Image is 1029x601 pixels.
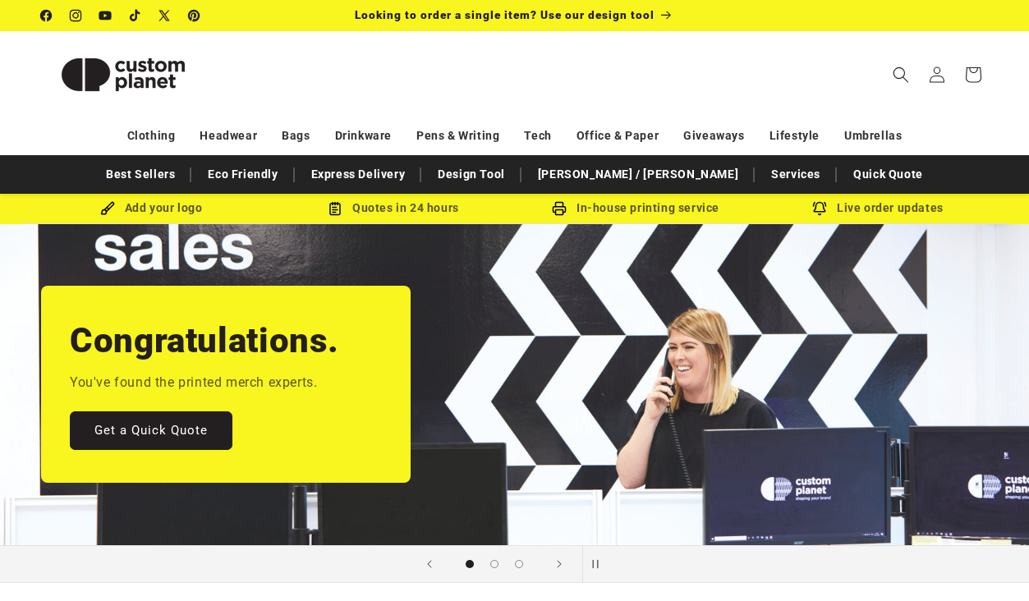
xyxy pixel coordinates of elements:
[303,160,414,189] a: Express Delivery
[530,160,746,189] a: [PERSON_NAME] / [PERSON_NAME]
[812,201,827,216] img: Order updates
[200,160,286,189] a: Eco Friendly
[683,122,744,150] a: Giveaways
[41,38,205,112] img: Custom Planet
[70,411,232,450] a: Get a Quick Quote
[552,201,567,216] img: In-house printing
[127,122,176,150] a: Clothing
[430,160,513,189] a: Design Tool
[35,31,212,117] a: Custom Planet
[541,546,577,582] button: Next slide
[98,160,183,189] a: Best Sellers
[883,57,919,93] summary: Search
[582,546,618,582] button: Pause slideshow
[200,122,257,150] a: Headwear
[100,201,115,216] img: Brush Icon
[273,198,515,218] div: Quotes in 24 hours
[577,122,659,150] a: Office & Paper
[355,8,655,21] span: Looking to order a single item? Use our design tool
[30,198,273,218] div: Add your logo
[70,371,317,395] p: You've found the printed merch experts.
[757,198,999,218] div: Live order updates
[328,201,342,216] img: Order Updates Icon
[845,160,931,189] a: Quick Quote
[515,198,757,218] div: In-house printing service
[416,122,499,150] a: Pens & Writing
[947,522,1029,601] iframe: Chat Widget
[482,552,507,576] button: Load slide 2 of 3
[524,122,551,150] a: Tech
[763,160,829,189] a: Services
[769,122,820,150] a: Lifestyle
[335,122,392,150] a: Drinkware
[844,122,902,150] a: Umbrellas
[70,319,339,363] h2: Congratulations.
[411,546,448,582] button: Previous slide
[282,122,310,150] a: Bags
[457,552,482,576] button: Load slide 1 of 3
[507,552,531,576] button: Load slide 3 of 3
